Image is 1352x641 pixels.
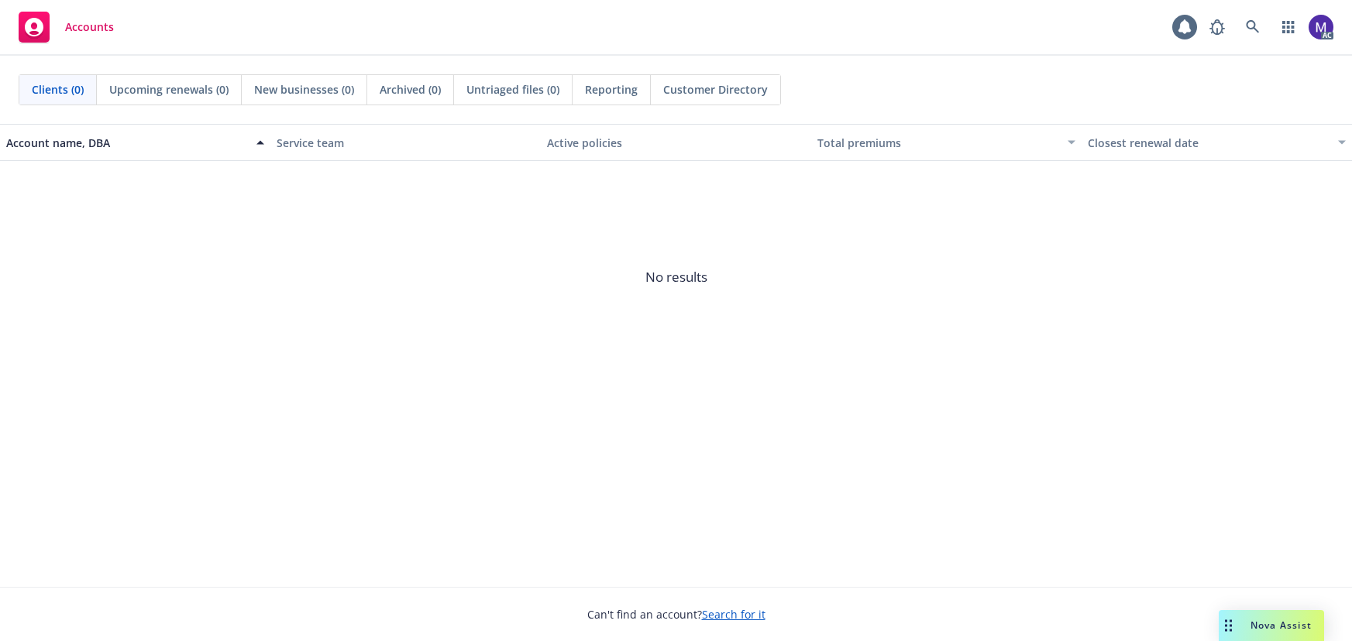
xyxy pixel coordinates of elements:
button: Nova Assist [1219,610,1324,641]
span: Customer Directory [663,81,768,98]
div: Account name, DBA [6,135,247,151]
div: Service team [277,135,535,151]
span: Archived (0) [380,81,441,98]
span: Untriaged files (0) [466,81,559,98]
span: New businesses (0) [254,81,354,98]
div: Closest renewal date [1088,135,1329,151]
span: Nova Assist [1251,619,1312,632]
span: Can't find an account? [587,606,765,622]
span: Accounts [65,21,114,33]
div: Total premiums [817,135,1058,151]
a: Switch app [1273,12,1304,43]
a: Search [1237,12,1268,43]
span: Reporting [585,81,638,98]
span: Upcoming renewals (0) [109,81,229,98]
button: Service team [270,124,541,161]
span: Clients (0) [32,81,84,98]
button: Closest renewal date [1082,124,1352,161]
button: Total premiums [811,124,1082,161]
a: Accounts [12,5,120,49]
div: Active policies [547,135,805,151]
a: Report a Bug [1202,12,1233,43]
img: photo [1309,15,1333,39]
a: Search for it [702,607,765,622]
button: Active policies [541,124,811,161]
div: Drag to move [1219,610,1238,641]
